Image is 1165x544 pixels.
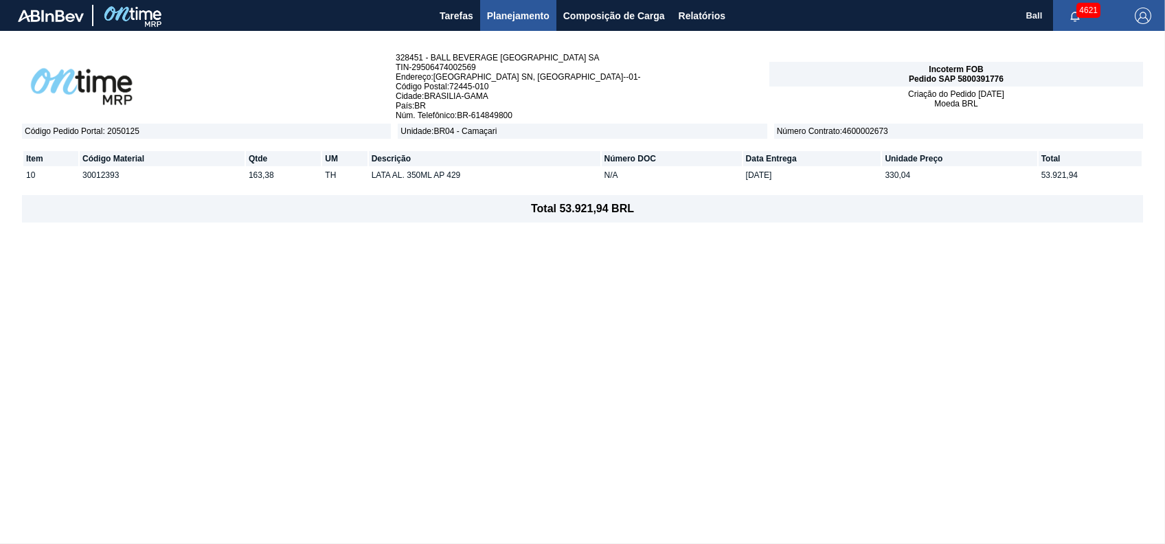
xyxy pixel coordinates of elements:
footer: Total 53.921,94 BRL [22,195,1143,223]
span: País : BR [396,101,769,111]
span: Unidade : BR04 - Camaçari [398,124,767,139]
span: Endereço : [GEOGRAPHIC_DATA] SN, [GEOGRAPHIC_DATA]--01- [396,72,769,82]
td: N/A [602,168,742,183]
span: Relatórios [679,8,725,24]
td: 330,04 [882,168,1037,183]
img: Logout [1135,8,1151,24]
span: Incoterm FOB [929,65,983,74]
span: 4621 [1076,3,1100,18]
span: Moeda BRL [934,99,977,109]
span: Cidade : BRASILIA-GAMA [396,91,769,101]
td: 53.921,94 [1039,168,1142,183]
th: Qtde [246,151,321,166]
th: Item [23,151,78,166]
span: Núm. Telefônico : BR-614849800 [396,111,769,120]
span: 328451 - BALL BEVERAGE [GEOGRAPHIC_DATA] SA [396,53,769,63]
span: Código Pedido Portal : 2050125 [22,124,391,139]
img: TNhmsLtSVTkK8tSr43FrP2fwEKptu5GPRR3wAAAABJRU5ErkJggg== [18,10,84,22]
th: Total [1039,151,1142,166]
td: [DATE] [743,168,881,183]
th: Número DOC [602,151,742,166]
th: Unidade Preço [882,151,1037,166]
th: UM [322,151,367,166]
th: Código Material [80,151,245,166]
th: Data Entrega [743,151,881,166]
td: LATA AL. 350ML AP 429 [369,168,600,183]
button: Notificações [1053,6,1097,25]
td: 30012393 [80,168,245,183]
img: abOntimeLogoPreto.41694eb1.png [22,59,142,114]
span: Número Contrato : 4600002673 [774,124,1143,139]
span: Criação do Pedido [DATE] [908,89,1004,99]
td: TH [322,168,367,183]
th: Descrição [369,151,600,166]
span: TIN - 29506474002569 [396,63,769,72]
span: Pedido SAP 5800391776 [909,74,1004,84]
span: Código Postal : 72445-010 [396,82,769,91]
span: Tarefas [440,8,473,24]
td: 10 [23,168,78,183]
span: Composição de Carga [563,8,665,24]
td: 163,38 [246,168,321,183]
span: Planejamento [487,8,550,24]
